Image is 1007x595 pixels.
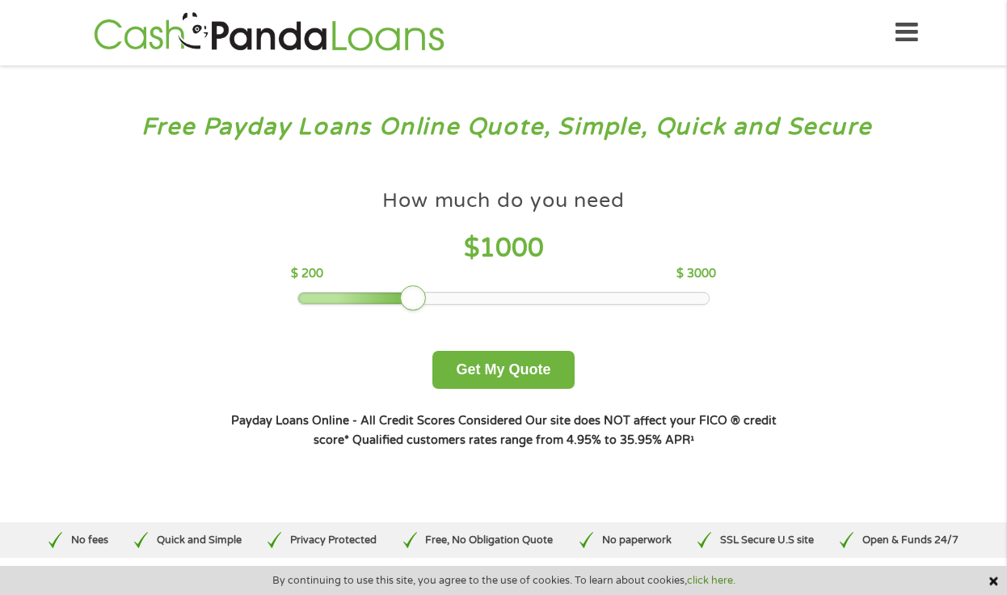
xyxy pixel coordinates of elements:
[291,232,715,265] h4: $
[602,533,672,548] p: No paperwork
[272,575,735,586] span: By continuing to use this site, you agree to the use of cookies. To learn about cookies,
[231,414,522,428] strong: Payday Loans Online - All Credit Scores Considered
[382,188,625,214] h4: How much do you need
[862,533,959,548] p: Open & Funds 24/7
[47,112,961,142] h3: Free Payday Loans Online Quote, Simple, Quick and Secure
[720,533,814,548] p: SSL Secure U.S site
[71,533,108,548] p: No fees
[479,233,544,264] span: 1000
[425,533,553,548] p: Free, No Obligation Quote
[687,574,735,587] a: click here.
[89,10,449,56] img: GetLoanNow Logo
[290,533,377,548] p: Privacy Protected
[676,265,716,283] p: $ 3000
[157,533,242,548] p: Quick and Simple
[352,433,694,447] strong: Qualified customers rates range from 4.95% to 35.95% APR¹
[291,265,323,283] p: $ 200
[432,351,574,389] button: Get My Quote
[314,414,777,447] strong: Our site does NOT affect your FICO ® credit score*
